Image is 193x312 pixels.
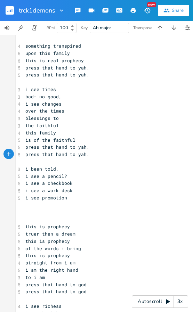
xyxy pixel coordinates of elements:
[25,260,75,266] span: straight from i am
[25,93,62,100] span: bad- no good,
[25,245,81,252] span: of the words i bring
[25,195,67,201] span: i see promotion
[25,231,75,237] span: truer then a dream
[147,2,156,7] div: New
[25,151,89,157] span: press that hand to yah.
[25,303,62,309] span: i see richess
[25,43,81,49] span: something transpired
[25,122,59,129] span: the faithful
[25,180,73,186] span: i see a checkbook
[25,187,73,194] span: i see a work desk
[174,295,186,308] div: 3x
[25,274,45,280] span: to i am
[25,281,87,288] span: press that hand to god
[25,57,84,64] span: this is real prophecy
[25,65,89,71] span: press that hand to yah.
[25,101,62,107] span: i see changes
[25,288,87,295] span: press that hand to god
[25,252,70,258] span: this is prophecy
[25,267,78,273] span: i am the right hand
[25,50,70,56] span: upon this family
[25,86,56,92] span: i see times
[25,108,64,114] span: over the times
[25,130,56,136] span: this family
[25,238,70,244] span: this is prophecy
[25,166,59,172] span: i been told,
[25,144,89,150] span: press that hand to yah.
[25,223,70,230] span: this is prophecy
[47,26,55,30] div: BPM
[172,7,184,14] div: Share
[133,26,152,30] div: Transpose
[140,4,154,17] button: New
[158,5,189,16] button: Share
[25,137,75,143] span: is of the faithful
[132,295,188,308] div: Autoscroll
[25,72,89,78] span: press that hand to yah.
[25,115,59,121] span: blessings to
[25,173,67,179] span: i see a pencil?
[81,26,88,30] div: Key
[93,25,111,31] span: Ab major
[19,7,55,14] span: trck1demons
